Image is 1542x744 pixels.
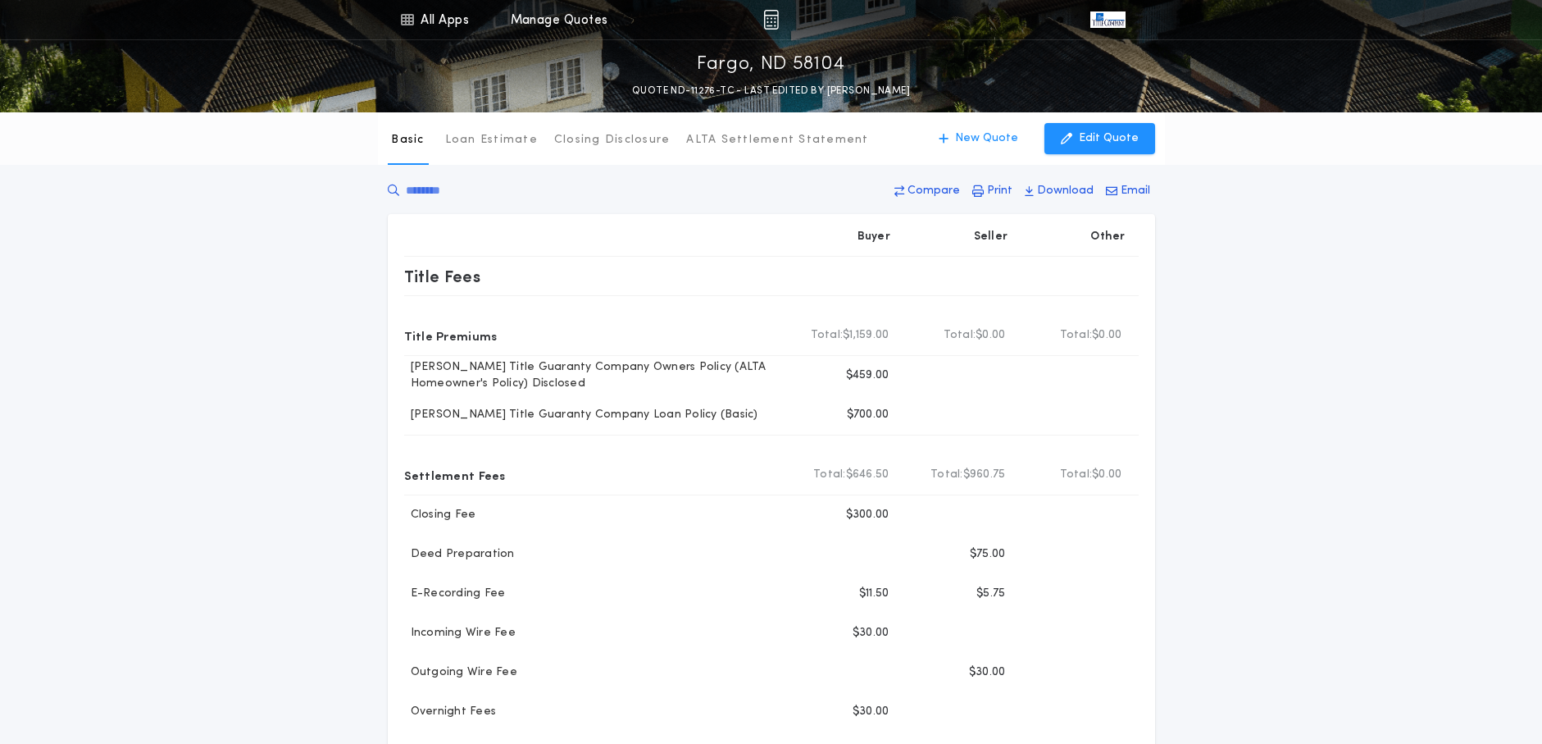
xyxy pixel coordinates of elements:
span: $1,159.00 [843,327,889,344]
p: $459.00 [846,367,889,384]
p: $75.00 [970,546,1006,563]
b: Total: [811,327,844,344]
button: New Quote [922,123,1035,154]
p: $30.00 [969,664,1006,681]
button: Print [967,176,1017,206]
span: $0.00 [976,327,1005,344]
p: Closing Fee [404,507,476,523]
p: New Quote [955,130,1018,147]
img: img [763,10,779,30]
p: QUOTE ND-11276-TC - LAST EDITED BY [PERSON_NAME] [632,83,910,99]
p: Loan Estimate [445,132,538,148]
p: Compare [907,183,960,199]
button: Download [1020,176,1099,206]
p: ALTA Settlement Statement [686,132,868,148]
p: $30.00 [853,704,889,720]
p: [PERSON_NAME] Title Guaranty Company Loan Policy (Basic) [404,407,758,423]
p: Closing Disclosure [554,132,671,148]
p: Outgoing Wire Fee [404,664,517,681]
span: $0.00 [1092,467,1121,483]
p: Deed Preparation [404,546,515,563]
span: $960.75 [963,467,1006,483]
button: Email [1101,176,1155,206]
p: Title Fees [404,263,481,290]
span: $646.50 [846,467,889,483]
p: Settlement Fees [404,462,506,488]
button: Edit Quote [1044,123,1155,154]
p: [PERSON_NAME] Title Guaranty Company Owners Policy (ALTA Homeowner's Policy) Disclosed [404,359,786,392]
p: Seller [974,229,1008,245]
b: Total: [930,467,963,483]
p: Edit Quote [1079,130,1139,147]
p: Buyer [857,229,890,245]
p: Basic [391,132,424,148]
p: Print [987,183,1012,199]
b: Total: [944,327,976,344]
b: Total: [813,467,846,483]
b: Total: [1060,327,1093,344]
p: $700.00 [847,407,889,423]
p: Other [1090,229,1125,245]
p: E-Recording Fee [404,586,506,602]
p: Email [1121,183,1150,199]
p: $5.75 [976,586,1005,602]
button: Compare [889,176,965,206]
p: $30.00 [853,625,889,641]
img: vs-icon [1090,11,1125,28]
p: Incoming Wire Fee [404,625,516,641]
p: Overnight Fees [404,704,497,720]
p: Fargo, ND 58104 [697,52,845,78]
p: Download [1037,183,1094,199]
p: $300.00 [846,507,889,523]
span: $0.00 [1092,327,1121,344]
b: Total: [1060,467,1093,483]
p: $11.50 [859,586,889,602]
p: Title Premiums [404,322,498,349]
